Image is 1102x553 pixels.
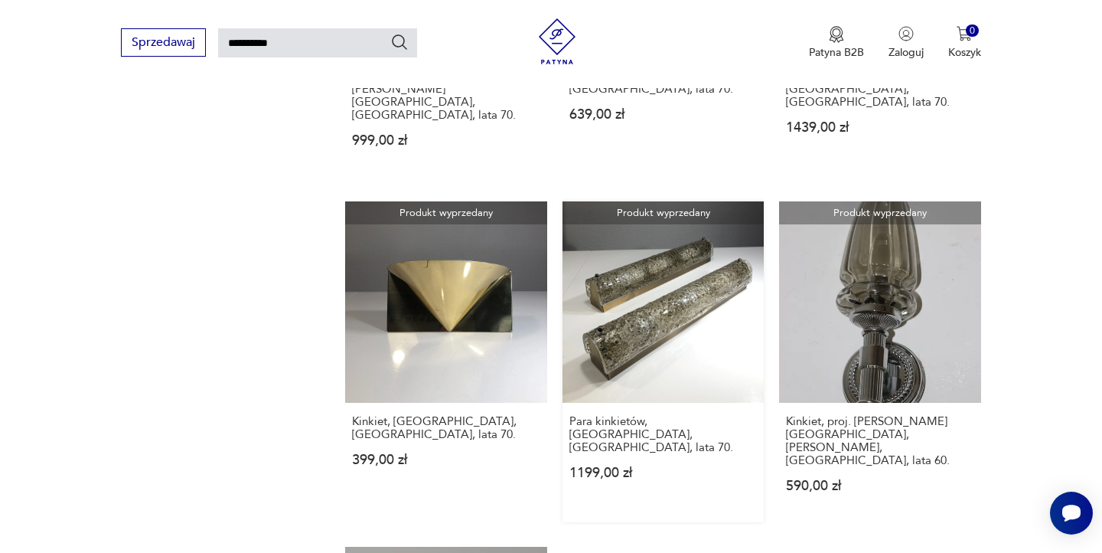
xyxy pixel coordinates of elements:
p: Patyna B2B [809,45,864,60]
button: Szukaj [390,33,409,51]
p: Zaloguj [888,45,924,60]
iframe: Smartsupp widget button [1050,492,1093,535]
a: Produkt wyprzedanyPara kinkietów, Hillebrand, Niemcy, lata 70.Para kinkietów, [GEOGRAPHIC_DATA], ... [562,201,764,522]
p: 399,00 zł [352,453,540,466]
img: Ikona koszyka [957,26,972,41]
a: Ikona medaluPatyna B2B [809,26,864,60]
p: 590,00 zł [786,479,973,492]
img: Ikona medalu [829,26,844,43]
div: 0 [966,25,979,38]
a: Sprzedawaj [121,38,206,49]
img: Patyna - sklep z meblami i dekoracjami vintage [534,18,580,64]
a: Produkt wyprzedanyKinkiet, proj. E. Hillebrand, Hillebrand, Niemcy, lata 60.Kinkiet, proj. [PERSO... [779,201,980,522]
h3: Para kinkietów, [GEOGRAPHIC_DATA], [GEOGRAPHIC_DATA], lata 70. [569,415,757,454]
button: 0Koszyk [948,26,981,60]
h3: Kinkiet, proj. [PERSON_NAME][GEOGRAPHIC_DATA], [PERSON_NAME], [GEOGRAPHIC_DATA], lata 60. [786,415,973,467]
h3: Kinkiet, [GEOGRAPHIC_DATA], [GEOGRAPHIC_DATA], lata 70. [352,415,540,441]
p: 1439,00 zł [786,121,973,134]
h3: Komplet trzech kinkietów, [GEOGRAPHIC_DATA], [GEOGRAPHIC_DATA], lata 70. [786,70,973,109]
button: Sprzedawaj [121,28,206,57]
button: Zaloguj [888,26,924,60]
p: 999,00 zł [352,134,540,147]
h3: Lustro akrylowe, proj. [PERSON_NAME][GEOGRAPHIC_DATA], [GEOGRAPHIC_DATA], lata 70. [352,70,540,122]
img: Ikonka użytkownika [898,26,914,41]
p: 1199,00 zł [569,466,757,479]
h3: Kinkiet, plafon [PERSON_NAME], [GEOGRAPHIC_DATA], lata 70. [569,70,757,96]
p: 639,00 zł [569,108,757,121]
p: Koszyk [948,45,981,60]
a: Produkt wyprzedanyKinkiet, Hillebrand, Niemcy, lata 70.Kinkiet, [GEOGRAPHIC_DATA], [GEOGRAPHIC_DA... [345,201,546,522]
button: Patyna B2B [809,26,864,60]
